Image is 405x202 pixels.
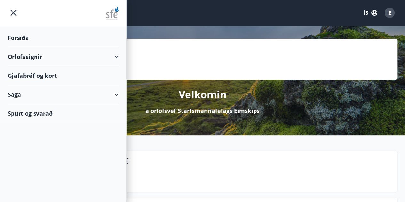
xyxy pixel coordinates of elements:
[55,167,392,178] p: Heiðarlundur 2b
[382,5,397,20] button: E
[8,66,119,85] div: Gjafabréf og kort
[106,7,119,20] img: union_logo
[8,85,119,104] div: Saga
[8,28,119,47] div: Forsíða
[8,7,19,19] button: menu
[179,87,227,101] p: Velkomin
[145,107,260,115] p: á orlofsvef Starfsmannafélags Eimskips
[360,7,381,19] button: ÍS
[8,104,119,123] div: Spurt og svarað
[388,9,391,16] span: E
[8,47,119,66] div: Orlofseignir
